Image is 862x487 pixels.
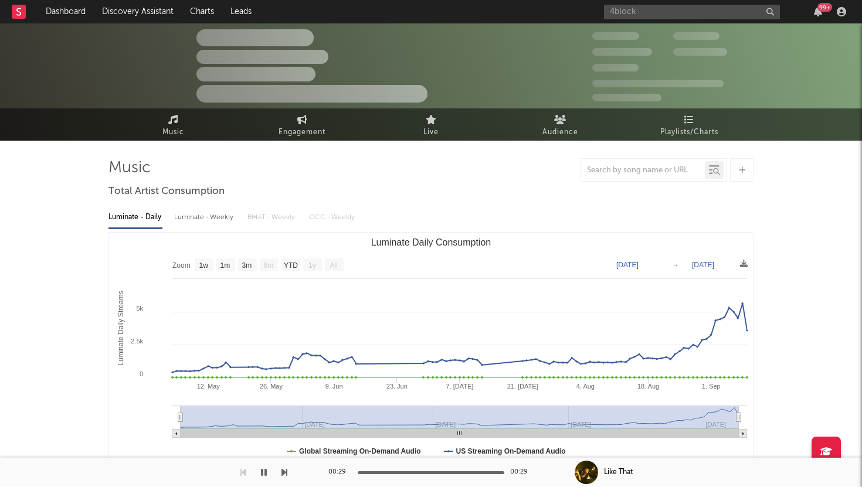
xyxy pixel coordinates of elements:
[616,261,639,269] text: [DATE]
[279,125,325,139] span: Engagement
[542,125,578,139] span: Audience
[260,383,283,390] text: 26. May
[299,447,421,455] text: Global Streaming On-Demand Audio
[136,305,143,312] text: 5k
[817,3,832,12] div: 99 +
[328,465,352,479] div: 00:29
[386,383,408,390] text: 23. Jun
[446,383,474,390] text: 7. [DATE]
[510,465,534,479] div: 00:29
[625,108,754,141] a: Playlists/Charts
[660,125,718,139] span: Playlists/Charts
[581,166,705,175] input: Search by song name or URL
[673,32,720,40] span: 100,000
[237,108,366,141] a: Engagement
[284,261,298,270] text: YTD
[199,261,209,270] text: 1w
[637,383,659,390] text: 18. Aug
[702,383,721,390] text: 1. Sep
[366,108,496,141] a: Live
[592,94,661,101] span: Jump Score: 85.0
[264,261,274,270] text: 6m
[131,338,143,345] text: 2.5k
[423,125,439,139] span: Live
[330,261,337,270] text: All
[117,291,125,365] text: Luminate Daily Streams
[108,108,237,141] a: Music
[592,64,639,71] span: 100,000
[109,233,753,467] svg: Luminate Daily Consumption
[174,207,236,227] div: Luminate - Weekly
[592,80,724,87] span: 50,000,000 Monthly Listeners
[692,261,714,269] text: [DATE]
[507,383,538,390] text: 21. [DATE]
[162,125,184,139] span: Music
[242,261,252,270] text: 3m
[496,108,625,141] a: Audience
[108,207,162,227] div: Luminate - Daily
[672,261,679,269] text: →
[456,447,566,455] text: US Streaming On-Demand Audio
[592,32,639,40] span: 300,000
[371,237,491,247] text: Luminate Daily Consumption
[604,467,633,478] div: Like That
[604,5,780,19] input: Search for artists
[172,261,191,270] text: Zoom
[197,383,220,390] text: 12. May
[108,185,225,199] span: Total Artist Consumption
[140,370,143,377] text: 0
[592,48,652,56] span: 50,000,000
[325,383,343,390] text: 9. Jun
[220,261,230,270] text: 1m
[308,261,316,270] text: 1y
[673,48,727,56] span: 1,000,000
[576,383,595,390] text: 4. Aug
[814,7,822,16] button: 99+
